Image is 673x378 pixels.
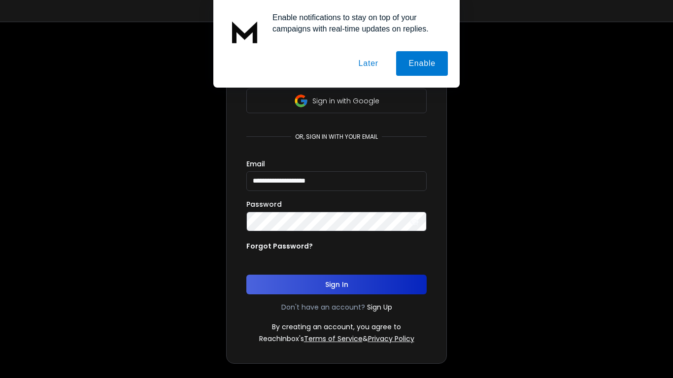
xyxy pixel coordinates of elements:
[246,201,282,208] label: Password
[225,12,265,51] img: notification icon
[312,96,379,106] p: Sign in with Google
[304,334,363,344] a: Terms of Service
[367,302,392,312] a: Sign Up
[246,160,265,167] label: Email
[396,51,448,76] button: Enable
[346,51,390,76] button: Later
[246,89,427,113] button: Sign in with Google
[265,12,448,34] div: Enable notifications to stay on top of your campaigns with real-time updates on replies.
[368,334,414,344] a: Privacy Policy
[281,302,365,312] p: Don't have an account?
[246,241,313,251] p: Forgot Password?
[272,322,401,332] p: By creating an account, you agree to
[259,334,414,344] p: ReachInbox's &
[291,133,382,141] p: or, sign in with your email
[246,275,427,294] button: Sign In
